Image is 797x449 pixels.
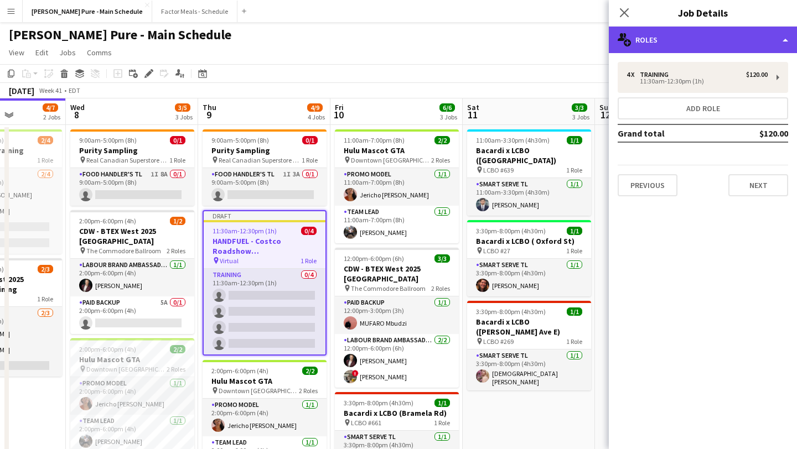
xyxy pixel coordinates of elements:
span: Comms [87,48,112,58]
span: Sat [467,102,479,112]
app-job-card: 3:30pm-8:00pm (4h30m)1/1Bacardi x LCBO ([PERSON_NAME] Ave E) LCBO #2691 RoleSmart Serve TL1/13:30... [467,301,591,390]
span: 1 Role [301,257,317,265]
span: Downtown [GEOGRAPHIC_DATA] [86,365,167,373]
h1: [PERSON_NAME] Pure - Main Schedule [9,27,231,43]
span: LCBO #27 [483,247,510,255]
span: 4/9 [307,103,323,112]
h3: Purity Sampling [203,145,327,155]
app-card-role: Promo model1/111:00am-7:00pm (8h)Jericho [PERSON_NAME] [335,168,459,206]
a: Edit [31,45,53,60]
div: 11:30am-12:30pm (1h) [627,79,768,84]
div: Training [640,71,673,79]
app-card-role: Smart Serve TL1/13:30pm-8:00pm (4h30m)[DEMOGRAPHIC_DATA][PERSON_NAME] [467,349,591,390]
span: 11:00am-7:00pm (8h) [344,136,405,144]
app-card-role: Food Handler's TL1I3A0/19:00am-5:00pm (8h) [203,168,327,206]
span: 11:30am-12:30pm (1h) [213,227,277,235]
div: 3 Jobs [175,113,193,121]
app-card-role: Paid Backup5A0/12:00pm-6:00pm (4h) [70,296,194,334]
a: Jobs [55,45,80,60]
span: 2 Roles [167,365,185,373]
h3: Purity Sampling [70,145,194,155]
div: EDT [69,86,80,95]
span: 9:00am-5:00pm (8h) [211,136,269,144]
app-job-card: 9:00am-5:00pm (8h)0/1Purity Sampling Real Canadian Superstore 15201 RoleFood Handler's TL1I3A0/19... [203,129,327,206]
span: 2/4 [38,136,53,144]
span: 11 [465,108,479,121]
span: Wed [70,102,85,112]
span: 1 Role [302,156,318,164]
span: Downtown [GEOGRAPHIC_DATA] [219,387,299,395]
button: Add role [618,97,788,119]
button: [PERSON_NAME] Pure - Main Schedule [23,1,152,22]
span: 3/5 [175,103,190,112]
app-card-role: Promo model1/12:00pm-6:00pm (4h)Jericho [PERSON_NAME] [203,399,327,436]
span: LCBO #661 [351,419,381,427]
span: 1 Role [566,247,582,255]
div: 3 Jobs [572,113,589,121]
button: Next [728,174,788,196]
span: 2:00pm-6:00pm (4h) [211,367,268,375]
div: Roles [609,27,797,53]
span: Fri [335,102,344,112]
app-job-card: 9:00am-5:00pm (8h)0/1Purity Sampling Real Canadian Superstore 15201 RoleFood Handler's TL1I8A0/19... [70,129,194,206]
span: 3:30pm-8:00pm (4h30m) [344,399,413,407]
app-card-role: Labour Brand Ambassadors2/212:00pm-6:00pm (6h)[PERSON_NAME]![PERSON_NAME] [335,334,459,388]
app-card-role: Training0/411:30am-12:30pm (1h) [204,269,325,354]
app-card-role: Team Lead1/111:00am-7:00pm (8h)[PERSON_NAME] [335,206,459,243]
span: 2:00pm-6:00pm (4h) [79,345,136,353]
span: Virtual [220,257,239,265]
span: 9 [201,108,216,121]
span: Real Canadian Superstore 1520 [219,156,302,164]
span: 12:00pm-6:00pm (6h) [344,254,404,263]
span: 2/2 [434,136,450,144]
span: 1/1 [567,136,582,144]
div: 11:00am-3:30pm (4h30m)1/1Bacardi x LCBO ([GEOGRAPHIC_DATA]) LCBO #6391 RoleSmart Serve TL1/111:00... [467,129,591,216]
span: Edit [35,48,48,58]
button: Previous [618,174,677,196]
span: 2 Roles [167,247,185,255]
app-card-role: Paid Backup1/112:00pm-3:00pm (3h)MUFARO Mbudzi [335,296,459,334]
span: Thu [203,102,216,112]
span: LCBO #269 [483,337,514,346]
span: 10 [333,108,344,121]
span: 0/4 [301,227,317,235]
span: 2/2 [170,345,185,353]
div: [DATE] [9,85,34,96]
td: Grand total [618,124,723,142]
app-job-card: Draft11:30am-12:30pm (1h)0/4HANDFUEL - Costco Roadshow [GEOGRAPHIC_DATA] Virtual1 RoleTraining0/4... [203,210,327,356]
app-card-role: Promo model1/12:00pm-6:00pm (4h)Jericho [PERSON_NAME] [70,377,194,415]
span: Jobs [59,48,76,58]
span: 2 Roles [431,284,450,293]
div: 12:00pm-6:00pm (6h)3/3CDW - BTEX West 2025 [GEOGRAPHIC_DATA] The Commodore Ballroom2 RolesPaid Ba... [335,248,459,388]
span: The Commodore Ballroom [86,247,161,255]
span: 8 [69,108,85,121]
h3: CDW - BTEX West 2025 [GEOGRAPHIC_DATA] [335,264,459,284]
app-card-role: Labour Brand Ambassadors1/12:00pm-6:00pm (4h)[PERSON_NAME] [70,259,194,296]
span: 3/3 [572,103,587,112]
h3: Bacardi x LCBO ([GEOGRAPHIC_DATA]) [467,145,591,165]
app-job-card: 11:00am-7:00pm (8h)2/2Hulu Mascot GTA Downtown [GEOGRAPHIC_DATA]2 RolesPromo model1/111:00am-7:00... [335,129,459,243]
div: 4 x [627,71,640,79]
span: 3:30pm-8:00pm (4h30m) [476,307,546,316]
app-job-card: 3:30pm-8:00pm (4h30m)1/1Bacardi x LCBO ( Oxford St) LCBO #271 RoleSmart Serve TL1/13:30pm-8:00pm ... [467,220,591,296]
app-job-card: 2:00pm-6:00pm (4h)1/2CDW - BTEX West 2025 [GEOGRAPHIC_DATA] The Commodore Ballroom2 RolesLabour B... [70,210,194,334]
h3: Hulu Mascot GTA [70,354,194,364]
span: 1 Role [37,295,53,303]
span: 1 Role [434,419,450,427]
span: 3/3 [434,254,450,263]
span: 1 Role [566,166,582,174]
span: The Commodore Ballroom [351,284,426,293]
h3: Hulu Mascot GTA [203,376,327,386]
span: Downtown [GEOGRAPHIC_DATA] [351,156,431,164]
h3: Bacardi x LCBO ([PERSON_NAME] Ave E) [467,317,591,337]
span: 1/2 [170,217,185,225]
h3: Hulu Mascot GTA [335,145,459,155]
span: Week 41 [37,86,64,95]
app-card-role: Food Handler's TL1I8A0/19:00am-5:00pm (8h) [70,168,194,206]
h3: Job Details [609,6,797,20]
span: 0/1 [170,136,185,144]
span: 9:00am-5:00pm (8h) [79,136,137,144]
span: 1/1 [434,399,450,407]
